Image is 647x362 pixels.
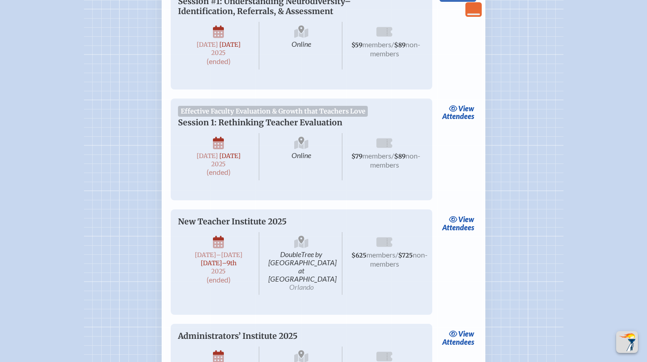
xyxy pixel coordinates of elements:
span: Orlando [289,283,314,291]
span: $89 [394,41,405,49]
span: (ended) [207,57,231,65]
span: view [458,215,474,223]
span: Effective Faculty Evaluation & Growth that Teachers Love [178,106,368,117]
span: $89 [394,153,405,160]
span: members [362,151,391,160]
span: / [391,151,394,160]
span: non-members [370,250,428,268]
span: $725 [398,252,413,259]
span: 2025 [185,161,252,168]
a: viewAttendees [440,213,476,234]
span: (ended) [207,275,231,284]
span: $79 [351,153,362,160]
span: view [458,104,474,113]
span: Online [261,133,342,180]
span: (ended) [207,168,231,176]
span: DoubleTree by [GEOGRAPHIC_DATA] at [GEOGRAPHIC_DATA] [261,232,342,295]
span: [DATE] [197,152,218,160]
span: non-members [370,40,420,58]
span: 2025 [185,50,252,56]
span: [DATE] [219,152,241,160]
span: members [362,40,391,49]
span: [DATE]–⁠9th [201,259,237,267]
span: Online [261,22,342,69]
span: [DATE] [197,41,218,49]
span: members [366,250,395,259]
button: Scroll Top [616,331,638,353]
a: viewAttendees [440,327,476,348]
span: / [391,40,394,49]
a: viewAttendees [440,102,476,123]
span: 2025 [185,268,252,275]
img: To the top [618,333,636,351]
span: $59 [351,41,362,49]
span: / [395,250,398,259]
span: view [458,329,474,338]
span: Session 1: Rethinking Teacher Evaluation [178,118,342,128]
span: Administrators’ Institute 2025 [178,331,297,341]
span: non-members [370,151,420,169]
span: [DATE] [219,41,241,49]
span: New Teacher Institute 2025 [178,217,286,227]
span: $625 [351,252,366,259]
span: [DATE] [195,251,216,259]
span: –[DATE] [216,251,242,259]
